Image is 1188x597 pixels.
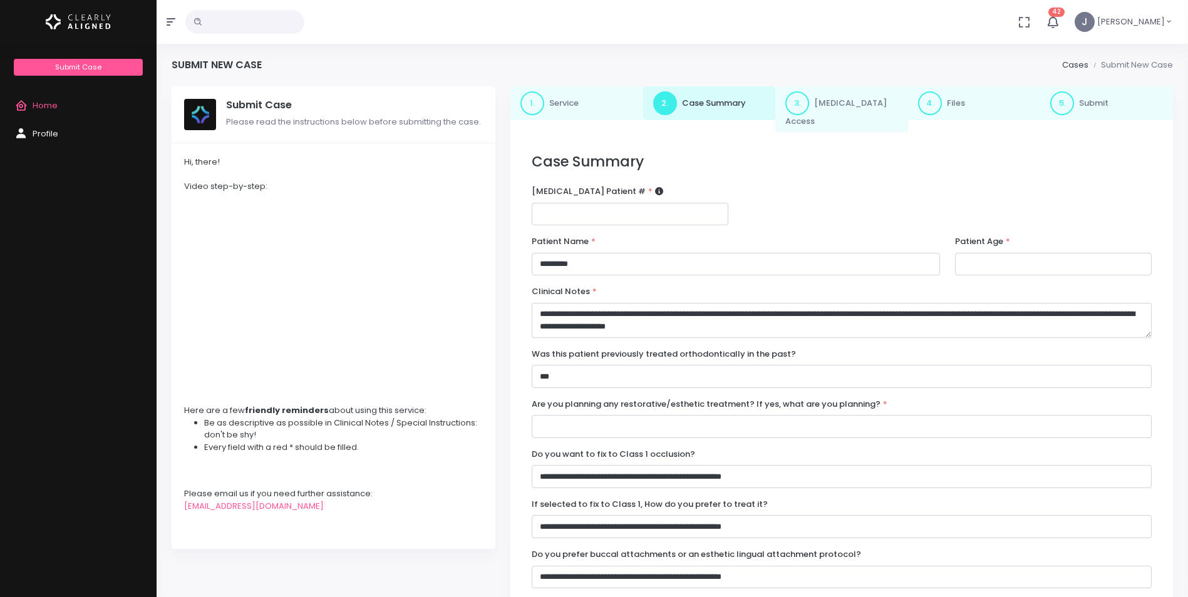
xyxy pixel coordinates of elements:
label: Do you want to fix to Class 1 occlusion? [532,448,695,461]
h3: Case Summary [532,153,1152,170]
div: Here are a few about using this service: [184,404,483,417]
h4: Submit New Case [172,59,262,71]
label: Patient Name [532,235,596,248]
span: 5. [1050,91,1074,115]
li: Every field with a red * should be filled. [204,441,483,454]
div: Hi, there! [184,156,483,168]
a: Submit Case [14,59,142,76]
span: 3. [785,91,809,115]
label: Patient Age [955,235,1010,248]
div: Video step-by-step: [184,180,483,193]
label: Was this patient previously treated orthodontically in the past? [532,348,796,360]
span: [PERSON_NAME] [1097,16,1165,28]
label: Are you planning any restorative/esthetic treatment? If yes, what are you planning? [532,398,887,411]
strong: friendly reminders [245,404,329,416]
a: 2.Case Summary [643,86,776,120]
a: 3.[MEDICAL_DATA] Access [775,86,908,133]
a: 5.Submit [1040,86,1173,120]
img: Logo Horizontal [46,9,111,35]
li: Submit New Case [1088,59,1173,71]
a: 4.Files [908,86,1041,120]
a: Cases [1062,59,1088,71]
span: Home [33,99,58,111]
li: Be as descriptive as possible in Clinical Notes / Special Instructions: don't be shy! [204,417,483,441]
span: 42 [1048,8,1065,17]
span: Profile [33,128,58,140]
span: J [1075,12,1095,32]
span: 2. [653,91,677,115]
span: 1. [520,91,544,115]
span: 4. [918,91,942,115]
label: If selected to fix to Class 1, How do you prefer to treat it? [532,498,768,511]
span: Submit Case [55,62,101,72]
label: Clinical Notes [532,285,597,298]
label: Do you prefer buccal attachments or an esthetic lingual attachment protocol? [532,548,861,561]
span: Please read the instructions below before submitting the case. [226,116,481,128]
a: 1.Service [510,86,643,120]
h5: Submit Case [226,99,483,111]
a: [EMAIL_ADDRESS][DOMAIN_NAME] [184,500,324,512]
label: [MEDICAL_DATA] Patient # [532,185,663,198]
div: Please email us if you need further assistance: [184,487,483,500]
